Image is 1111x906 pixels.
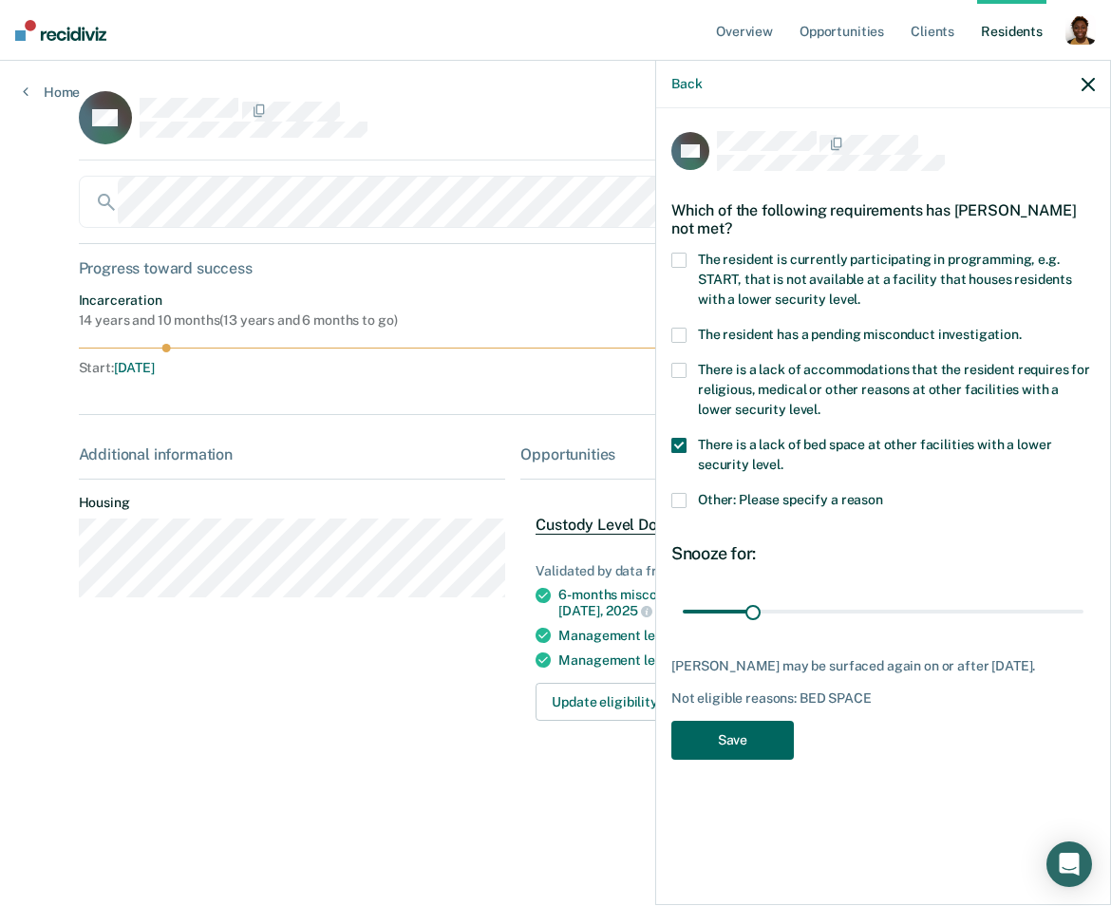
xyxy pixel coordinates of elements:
button: Save [671,721,794,760]
dt: Housing [79,495,506,511]
span: [DATE] [114,360,155,375]
span: Other: Please specify a reason [698,492,883,507]
a: Home [23,84,80,101]
div: Progress toward success [79,259,1034,277]
div: Opportunities [520,445,1033,463]
span: The resident is currently participating in programming, e.g. START, that is not available at a fa... [698,252,1072,307]
div: Full-term Release Date : [505,360,1033,376]
span: The resident has a pending misconduct investigation. [698,327,1022,342]
div: Validated by data from COMS [536,563,1018,579]
div: Not eligible reasons: BED SPACE [671,690,1095,707]
div: 6-months misconduct-free since [DATE] but has not been assessed since [DATE], [558,587,1018,619]
div: Management level could be reduced due to favorable [558,627,1018,644]
div: Start : [79,360,499,376]
div: Snooze for: [671,543,1095,564]
span: Custody Level Downgrade [536,516,718,535]
div: Incarceration [79,293,398,309]
div: 14 years and 10 months ( 13 years and 6 months to go ) [79,312,398,329]
div: Management level is currently determining security [558,651,1018,669]
div: [PERSON_NAME] may be surfaced again on or after [DATE]. [671,658,1095,674]
span: There is a lack of bed space at other facilities with a lower security level. [698,437,1051,472]
div: Additional information [79,445,506,463]
span: 2025 [606,603,651,618]
button: Back [671,76,702,92]
span: There is a lack of accommodations that the resident requires for religious, medical or other reas... [698,362,1090,417]
img: Recidiviz [15,20,106,41]
div: Open Intercom Messenger [1046,841,1092,887]
button: Update eligibility [536,683,673,721]
div: Which of the following requirements has [PERSON_NAME] not met? [671,186,1095,253]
